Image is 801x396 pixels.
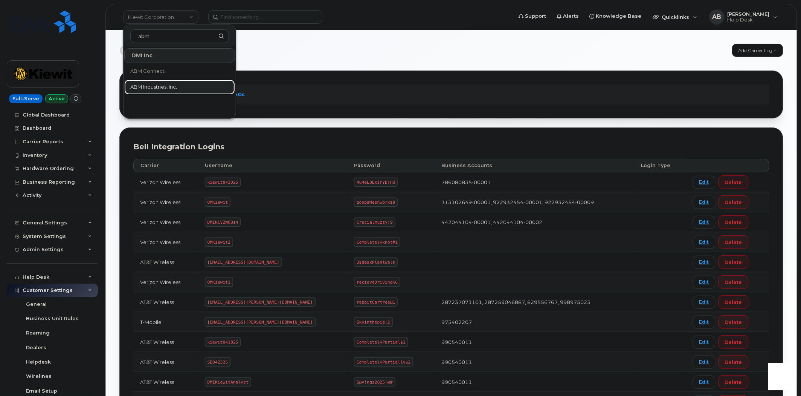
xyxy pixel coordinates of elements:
th: Password [347,159,435,172]
td: Verizon Wireless [133,192,198,212]
td: AT&T Wireless [133,292,198,312]
code: Completelyknot#1 [354,238,400,247]
a: Edit [693,276,716,289]
span: Delete [725,299,742,306]
code: [EMAIL_ADDRESS][PERSON_NAME][DOMAIN_NAME] [205,318,316,327]
span: Delete [725,259,742,266]
button: Delete [719,275,749,289]
td: 287237071101, 287259046887, 829556767, 998975023 [435,292,634,312]
code: kiewit041825 [205,338,241,347]
td: 990540011 [435,352,634,372]
code: OMKiewit [205,198,230,207]
td: Verizon Wireless [133,272,198,292]
code: OMKiewit2 [205,238,233,247]
td: AT&T Wireless [133,372,198,392]
button: Delete [719,235,749,249]
td: 990540011 [435,372,634,392]
a: Edit [693,216,716,229]
iframe: Messenger Launcher [768,363,795,390]
code: 3$deskPlantwalk [354,258,398,267]
a: ABM Connect [124,64,235,79]
code: CompletelyPartially$2 [354,358,413,367]
td: T-Mobile [133,312,198,332]
span: Delete [725,239,742,246]
td: 313102649-00001, 922932454-00001, 922932454-00009 [435,192,634,212]
a: Edit [693,296,716,309]
span: ABM Connect [130,68,165,75]
button: Delete [719,355,749,369]
span: Carrier Logins [119,45,207,56]
a: Edit [693,176,716,189]
code: OMKiewit1 [205,278,233,287]
code: DMINCVZW0814 [205,218,241,227]
button: Delete [719,295,749,309]
code: [EMAIL_ADDRESS][PERSON_NAME][DOMAIN_NAME] [205,298,316,307]
td: AT&T Wireless [133,252,198,272]
span: Delete [725,339,742,346]
div: Bell Integration Logins [133,141,769,152]
th: Carrier [133,159,198,172]
td: 442044104-00001, 442044104-00002 [435,212,634,232]
code: rabbitCartree@1 [354,298,398,307]
th: Business Accounts [435,159,634,172]
td: Verizon Wireless [133,172,198,192]
span: Delete [725,179,742,186]
td: 973402207 [435,312,634,332]
div: DMI Inc [124,48,235,63]
code: SD042325 [205,358,230,367]
td: 990540011 [435,332,634,352]
span: Delete [725,319,742,326]
td: AT&T Wireless [133,352,198,372]
code: goopsMeshwork$8 [354,198,398,207]
span: Delete [725,199,742,206]
input: Search [130,29,229,43]
button: Delete [719,175,749,189]
a: Add Carrier Login [732,44,783,57]
a: ABM Industries, Inc. [124,80,235,95]
code: kiewit043025 [205,178,241,187]
td: Verizon Wireless [133,232,198,252]
span: Delete [725,379,742,386]
code: recieveDriving%6 [354,278,400,287]
code: CompletelyPartial$1 [354,338,408,347]
a: Edit [693,356,716,369]
button: Delete [719,195,749,209]
th: Login Type [635,159,686,172]
button: Delete [719,255,749,269]
a: Edit [693,316,716,329]
code: Crucialmuzzy!9 [354,218,395,227]
span: Delete [725,279,742,286]
td: AT&T Wireless [133,332,198,352]
a: Edit [693,256,716,269]
code: Skyinthepie!2 [354,318,392,327]
button: Delete [719,335,749,349]
code: [EMAIL_ADDRESS][DOMAIN_NAME] [205,258,282,267]
td: Verizon Wireless [133,212,198,232]
button: Delete [719,375,749,389]
code: 4u4eL8Ekzr?DTHU [354,178,398,187]
button: Delete [719,315,749,329]
a: Edit [693,196,716,209]
a: Edit [693,236,716,249]
a: Edit [693,336,716,349]
code: DMIKiewitAnalyst [205,378,251,387]
button: Delete [719,215,749,229]
a: Edit [693,376,716,389]
span: Delete [725,359,742,366]
code: S@v!ngs2025!@# [354,378,395,387]
th: Username [198,159,348,172]
span: ABM Industries, Inc. [130,83,177,91]
td: 786080835-00001 [435,172,634,192]
span: Delete [725,219,742,226]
